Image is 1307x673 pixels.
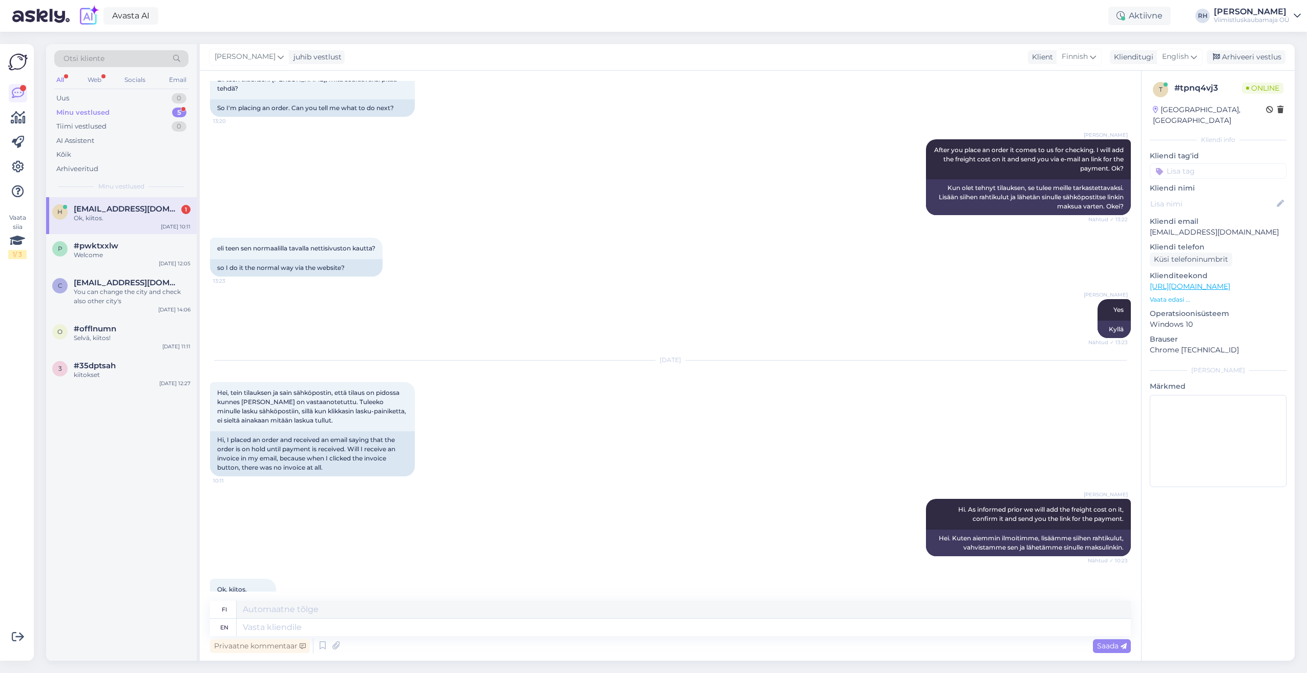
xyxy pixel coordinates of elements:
[1150,198,1275,209] input: Lisa nimi
[934,146,1125,172] span: After you place an order it comes to us for checking. I will add the freight cost on it and send ...
[1174,82,1242,94] div: # tpnq4vj3
[56,150,71,160] div: Kõik
[74,241,118,250] span: #pwktxxlw
[181,205,191,214] div: 1
[1214,16,1290,24] div: Viimistluskaubamaja OÜ
[1150,381,1287,392] p: Märkmed
[1084,291,1128,299] span: [PERSON_NAME]
[78,5,99,27] img: explore-ai
[1242,82,1283,94] span: Online
[58,365,62,372] span: 3
[1028,52,1053,62] div: Klient
[172,93,186,103] div: 0
[926,179,1131,215] div: Kun olet tehnyt tilauksen, se tulee meille tarkastettavaksi. Lisään siihen rahtikulut ja lähetän ...
[1150,345,1287,355] p: Chrome [TECHNICAL_ID]
[57,208,62,216] span: h
[56,108,110,118] div: Minu vestlused
[64,53,104,64] span: Otsi kliente
[74,214,191,223] div: Ok, kiitos.
[1150,319,1287,330] p: Windows 10
[1150,183,1287,194] p: Kliendi nimi
[1214,8,1290,16] div: [PERSON_NAME]
[1088,557,1128,564] span: Nähtud ✓ 10:23
[1150,253,1232,266] div: Küsi telefoninumbrit
[1098,321,1131,338] div: Kyllä
[1207,50,1285,64] div: Arhiveeri vestlus
[210,431,415,476] div: Hi, I placed an order and received an email saying that the order is on hold until payment is rec...
[56,93,69,103] div: Uus
[1150,308,1287,319] p: Operatsioonisüsteem
[1097,641,1127,650] span: Saada
[1108,7,1171,25] div: Aktiivne
[217,585,247,593] span: Ok, kiitos.
[58,282,62,289] span: c
[56,164,98,174] div: Arhiveeritud
[1150,216,1287,227] p: Kliendi email
[86,73,103,87] div: Web
[1150,135,1287,144] div: Kliendi info
[1062,51,1088,62] span: Finnish
[8,250,27,259] div: 1 / 3
[74,361,116,370] span: #35dptsah
[74,333,191,343] div: Selvä, kiitos!
[210,639,310,653] div: Privaatne kommentaar
[1153,104,1266,126] div: [GEOGRAPHIC_DATA], [GEOGRAPHIC_DATA]
[1110,52,1153,62] div: Klienditugi
[54,73,66,87] div: All
[74,324,116,333] span: #offlnumn
[158,306,191,313] div: [DATE] 14:06
[74,204,180,214] span: heidi.k.vakevainen@gmail.com
[1088,339,1128,346] span: Nähtud ✓ 13:23
[1159,86,1163,93] span: t
[74,287,191,306] div: You can change the city and check also other city's
[122,73,147,87] div: Socials
[1088,216,1128,223] span: Nähtud ✓ 13:22
[217,389,408,424] span: Hei, tein tilauksen ja sain sähköpostin, että tilaus on pidossa kunnes [PERSON_NAME] on vastaanot...
[74,278,180,287] span: colettecowperthwaite@live.co.uk
[213,477,251,485] span: 10:11
[1214,8,1301,24] a: [PERSON_NAME]Viimistluskaubamaja OÜ
[1084,491,1128,498] span: [PERSON_NAME]
[1150,151,1287,161] p: Kliendi tag'id
[1150,270,1287,281] p: Klienditeekond
[926,530,1131,556] div: Hei. Kuten aiemmin ilmoitimme, lisäämme siihen rahtikulut, vahvistamme sen ja lähetämme sinulle m...
[8,52,28,72] img: Askly Logo
[74,250,191,260] div: Welcome
[1150,295,1287,304] p: Vaata edasi ...
[172,121,186,132] div: 0
[220,619,228,636] div: en
[1150,366,1287,375] div: [PERSON_NAME]
[215,51,276,62] span: [PERSON_NAME]
[1084,131,1128,139] span: [PERSON_NAME]
[161,223,191,230] div: [DATE] 10:11
[74,370,191,380] div: kiitokset
[162,343,191,350] div: [DATE] 11:11
[159,260,191,267] div: [DATE] 12:05
[56,136,94,146] div: AI Assistent
[103,7,158,25] a: Avasta AI
[210,259,383,277] div: so I do it the normal way via the website?
[958,506,1125,522] span: Hi. As informed prior we will add the freight cost on it, confirm it and send you the link for th...
[213,277,251,285] span: 13:23
[8,213,27,259] div: Vaata siia
[217,244,375,252] span: eli teen sen normaalilla tavalla nettisivuston kautta?
[222,601,227,618] div: fi
[1150,163,1287,179] input: Lisa tag
[159,380,191,387] div: [DATE] 12:27
[289,52,342,62] div: juhib vestlust
[58,245,62,253] span: p
[172,108,186,118] div: 5
[1195,9,1210,23] div: RH
[98,182,144,191] span: Minu vestlused
[56,121,107,132] div: Tiimi vestlused
[213,117,251,125] span: 13:20
[57,328,62,335] span: o
[210,355,1131,365] div: [DATE]
[1150,334,1287,345] p: Brauser
[1150,227,1287,238] p: [EMAIL_ADDRESS][DOMAIN_NAME]
[167,73,188,87] div: Email
[1150,282,1230,291] a: [URL][DOMAIN_NAME]
[210,99,415,117] div: So I'm placing an order. Can you tell me what to do next?
[1113,306,1124,313] span: Yes
[1162,51,1189,62] span: English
